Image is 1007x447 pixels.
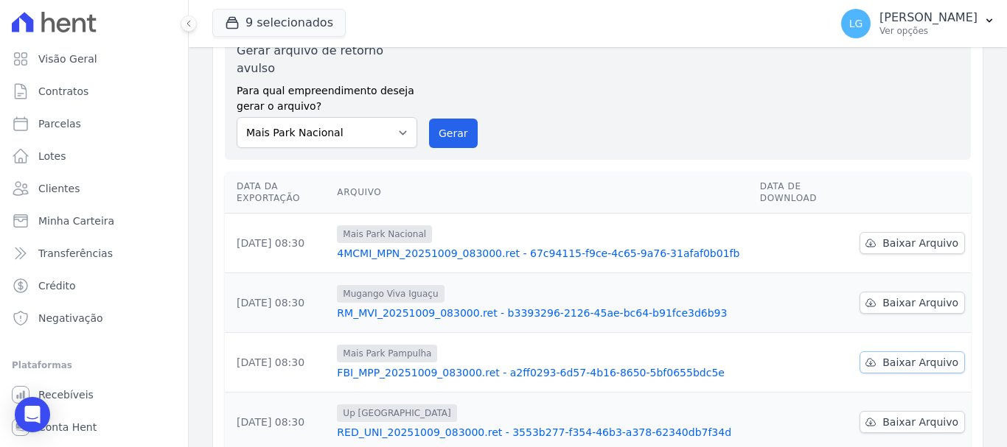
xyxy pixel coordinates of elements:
td: [DATE] 08:30 [225,214,331,273]
a: Recebíveis [6,380,182,409]
a: Lotes [6,141,182,171]
span: Visão Geral [38,52,97,66]
a: FBI_MPP_20251009_083000.ret - a2ff0293-6d57-4b16-8650-5bf0655bdc5e [337,365,748,380]
span: Baixar Arquivo [882,415,958,429]
td: [DATE] 08:30 [225,273,331,333]
span: Conta Hent [38,420,97,434]
button: Gerar [429,119,478,148]
a: Minha Carteira [6,206,182,236]
p: [PERSON_NAME] [879,10,978,25]
a: Transferências [6,239,182,268]
span: Minha Carteira [38,214,114,228]
span: Mais Park Nacional [337,225,432,243]
a: Negativação [6,303,182,333]
th: Data de Download [754,172,854,214]
label: Para qual empreendimento deseja gerar o arquivo? [237,77,417,114]
span: Crédito [38,278,76,293]
span: Baixar Arquivo [882,355,958,370]
span: Transferências [38,246,113,261]
label: Gerar arquivo de retorno avulso [237,42,417,77]
span: Clientes [38,181,80,196]
th: Data da Exportação [225,172,331,214]
span: LG [849,18,863,29]
div: Open Intercom Messenger [15,397,50,432]
span: Mugango Viva Iguaçu [337,285,444,303]
span: Lotes [38,149,66,163]
button: 9 selecionados [212,9,346,37]
span: Up [GEOGRAPHIC_DATA] [337,404,456,422]
button: LG [PERSON_NAME] Ver opções [829,3,1007,44]
td: [DATE] 08:30 [225,333,331,393]
a: Clientes [6,174,182,203]
span: Baixar Arquivo [882,295,958,310]
p: Ver opções [879,25,978,37]
span: Mais Park Pampulha [337,345,437,362]
div: Plataformas [12,356,176,374]
span: Contratos [38,84,88,99]
a: Contratos [6,77,182,106]
a: Conta Hent [6,412,182,442]
a: RM_MVI_20251009_083000.ret - b3393296-2126-45ae-bc64-b91fce3d6b93 [337,306,748,320]
a: Baixar Arquivo [860,351,965,373]
a: Baixar Arquivo [860,411,965,433]
a: RED_UNI_20251009_083000.ret - 3553b277-f354-46b3-a378-62340db7f34d [337,425,748,440]
a: Baixar Arquivo [860,232,965,254]
span: Negativação [38,311,103,325]
a: Visão Geral [6,44,182,74]
th: Arquivo [331,172,753,214]
span: Parcelas [38,116,81,131]
a: Crédito [6,271,182,300]
a: Baixar Arquivo [860,292,965,314]
span: Baixar Arquivo [882,236,958,250]
a: Parcelas [6,109,182,138]
span: Recebíveis [38,387,94,402]
a: 4MCMI_MPN_20251009_083000.ret - 67c94115-f9ce-4c65-9a76-31afaf0b01fb [337,246,748,261]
